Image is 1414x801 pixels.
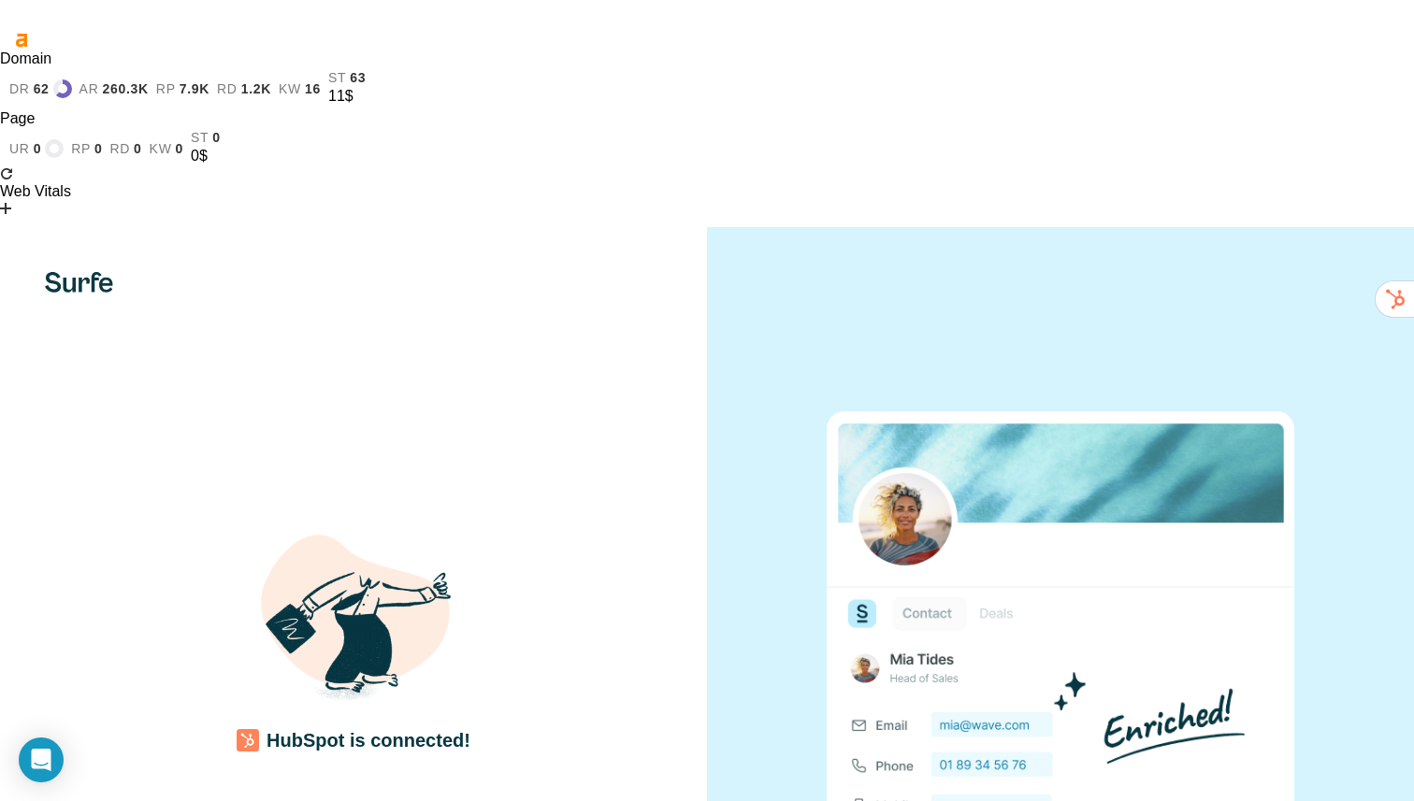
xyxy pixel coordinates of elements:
a: kw0 [150,141,183,156]
span: kw [279,81,301,96]
a: dr62 [9,79,72,98]
span: rp [156,81,176,96]
span: 0 [94,141,103,156]
span: st [328,70,346,85]
a: ar260.3K [79,81,149,96]
div: 0$ [191,145,221,167]
div: Open Intercom Messenger [19,737,64,782]
a: st63 [328,70,366,85]
a: rp7.9K [156,81,209,96]
span: 1.2K [241,81,271,96]
div: Domain Overview [71,110,167,122]
span: 260.3K [102,81,148,96]
div: Domain: [DOMAIN_NAME] [49,49,206,64]
span: 62 [34,81,50,96]
span: 0 [34,141,42,156]
div: 11$ [328,85,366,107]
img: website_grey.svg [30,49,45,64]
span: st [191,130,209,145]
a: rd0 [109,141,141,156]
span: dr [9,81,30,96]
span: 16 [305,81,321,96]
img: Surfe's logo [45,272,113,293]
img: Shaka Illustration [241,503,466,727]
h4: HubSpot is connected! [267,727,470,753]
img: tab_domain_overview_orange.svg [50,108,65,123]
span: 63 [350,70,366,85]
span: kw [150,141,172,156]
img: CRM Logo [237,729,259,751]
span: rd [217,81,238,96]
a: st0 [191,130,221,145]
span: 7.9K [180,81,209,96]
span: rp [71,141,91,156]
img: tab_keywords_by_traffic_grey.svg [186,108,201,123]
span: ar [79,81,99,96]
div: v 4.0.25 [52,30,92,45]
span: 0 [176,141,184,156]
span: ur [9,141,30,156]
div: Keywords by Traffic [207,110,315,122]
a: kw16 [279,81,321,96]
a: ur0 [9,139,64,158]
span: 0 [212,130,221,145]
a: rp0 [71,141,102,156]
img: logo_orange.svg [30,30,45,45]
a: rd1.2K [217,81,271,96]
span: 0 [134,141,142,156]
span: rd [109,141,130,156]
